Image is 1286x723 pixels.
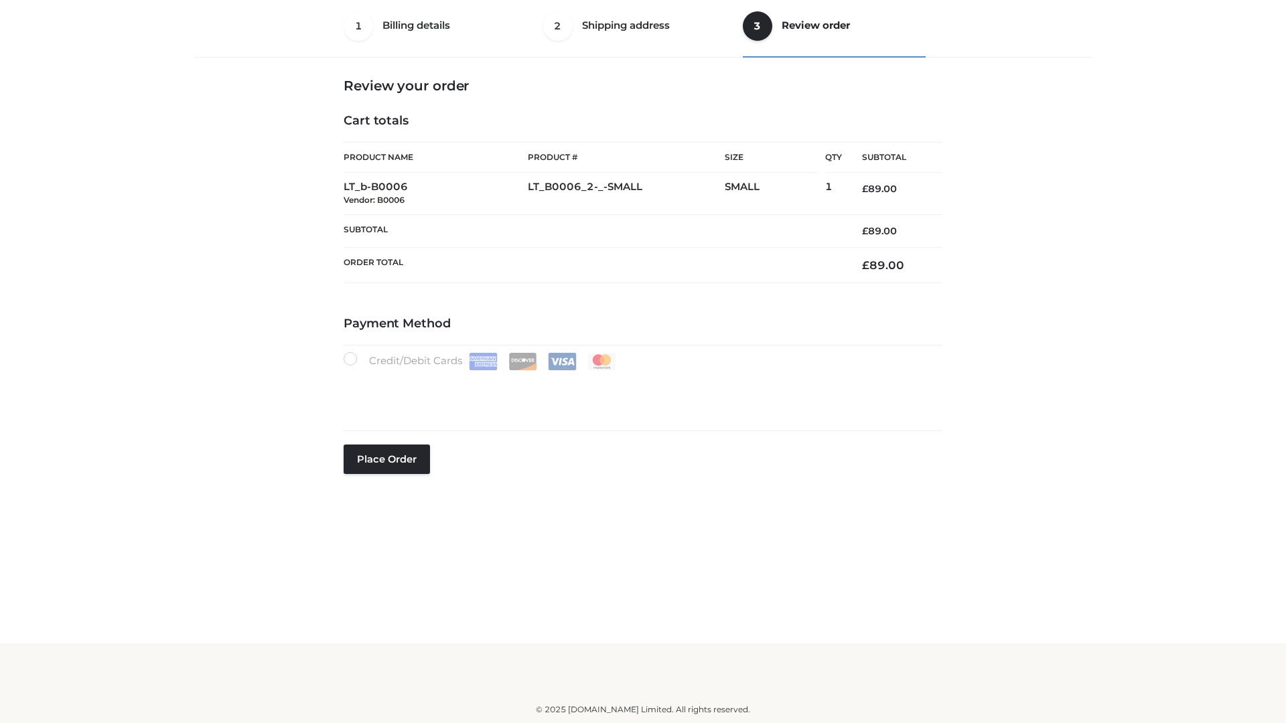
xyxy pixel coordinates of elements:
img: Visa [548,353,577,370]
iframe: Secure payment input frame [341,368,940,416]
div: © 2025 [DOMAIN_NAME] Limited. All rights reserved. [199,703,1087,716]
td: 1 [825,173,842,215]
span: £ [862,225,868,237]
td: SMALL [725,173,825,215]
h4: Cart totals [344,114,942,129]
label: Credit/Debit Cards [344,352,618,370]
button: Place order [344,445,430,474]
th: Size [725,143,818,173]
th: Subtotal [842,143,942,173]
td: LT_B0006_2-_-SMALL [528,173,725,215]
bdi: 89.00 [862,183,897,195]
span: £ [862,258,869,272]
img: Amex [469,353,498,370]
th: Product Name [344,142,528,173]
bdi: 89.00 [862,258,904,272]
bdi: 89.00 [862,225,897,237]
th: Qty [825,142,842,173]
h4: Payment Method [344,317,942,331]
span: £ [862,183,868,195]
th: Product # [528,142,725,173]
h3: Review your order [344,78,942,94]
td: LT_b-B0006 [344,173,528,215]
img: Mastercard [587,353,616,370]
small: Vendor: B0006 [344,195,405,205]
th: Order Total [344,248,842,283]
th: Subtotal [344,214,842,247]
img: Discover [508,353,537,370]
